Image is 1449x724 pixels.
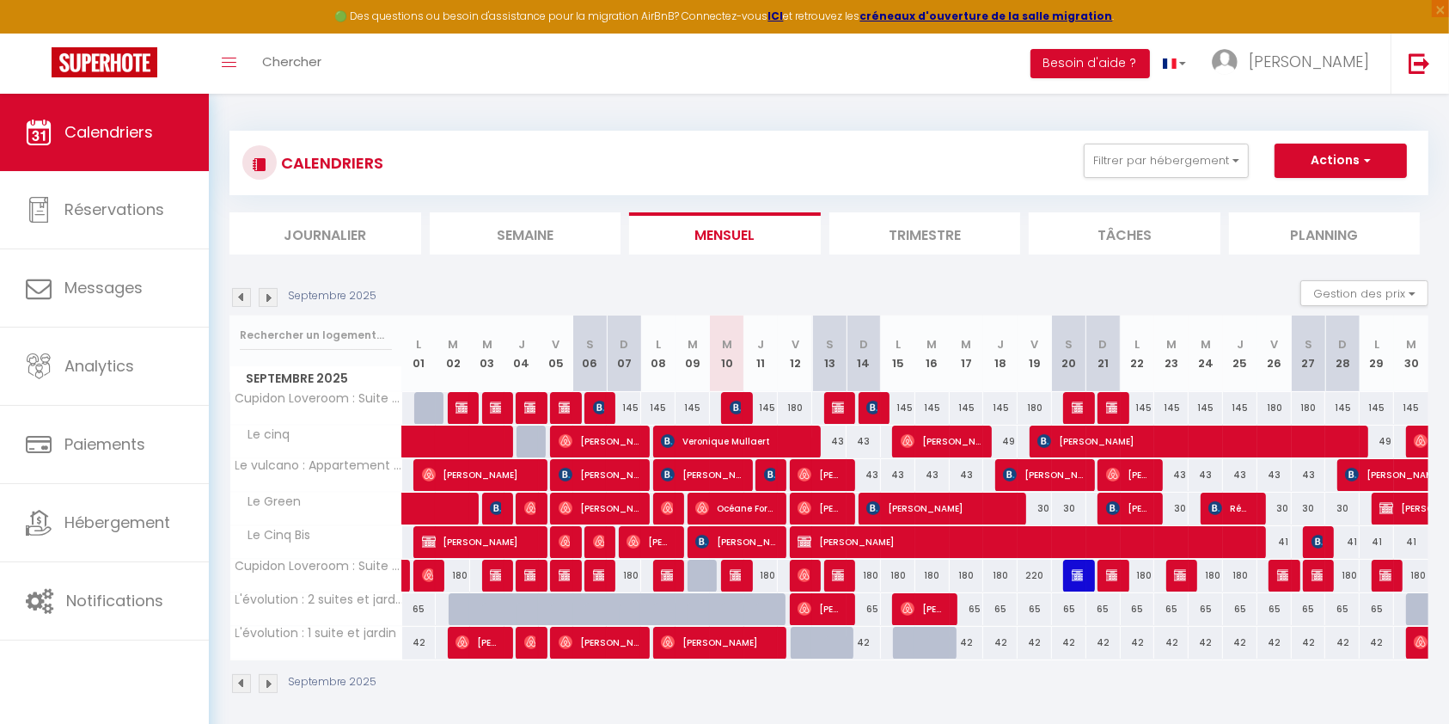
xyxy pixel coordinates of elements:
[416,336,421,353] abbr: L
[1099,336,1108,353] abbr: D
[1018,627,1052,659] div: 42
[1360,316,1394,392] th: 29
[661,492,672,525] span: [PERSON_NAME]
[798,592,843,625] span: [PERSON_NAME]
[490,492,501,525] span: [PERSON_NAME]
[1379,559,1391,592] span: [PERSON_NAME]
[1257,593,1292,625] div: 65
[1229,212,1421,255] li: Planning
[64,355,134,377] span: Analytics
[1305,336,1312,353] abbr: S
[1154,593,1189,625] div: 65
[1223,560,1257,592] div: 180
[927,336,938,353] abbr: M
[402,627,437,659] div: 42
[1406,336,1416,353] abbr: M
[812,426,847,457] div: 43
[1325,627,1360,659] div: 42
[1237,336,1244,353] abbr: J
[229,212,421,255] li: Journalier
[524,391,535,424] span: dayspa (13950)
[1031,336,1039,353] abbr: V
[832,391,843,424] span: [PERSON_NAME] (13829)
[559,391,570,424] span: Théo (13968)
[1223,459,1257,491] div: 43
[1052,593,1086,625] div: 65
[950,392,984,424] div: 145
[798,492,843,525] span: [PERSON_NAME]
[983,627,1018,659] div: 42
[288,674,376,690] p: Septembre 2025
[1189,459,1223,491] div: 43
[436,560,470,592] div: 180
[233,560,405,573] span: Cupidon Loveroom : Suite Amazone
[1270,336,1278,353] abbr: V
[1121,560,1155,592] div: 180
[233,493,306,512] span: Le Green
[1257,459,1292,491] div: 43
[1300,280,1428,306] button: Gestion des prix
[832,559,843,592] span: Mégane Bourgeois
[758,336,765,353] abbr: J
[64,199,164,220] span: Réservations
[402,560,411,592] a: [PERSON_NAME]
[482,336,492,353] abbr: M
[826,336,834,353] abbr: S
[676,316,710,392] th: 09
[607,316,641,392] th: 07
[722,336,732,353] abbr: M
[490,559,501,592] span: [PERSON_NAME]
[1257,627,1292,659] div: 42
[768,9,784,23] strong: ICI
[1134,336,1140,353] abbr: L
[518,336,525,353] abbr: J
[436,316,470,392] th: 02
[798,525,1256,558] span: [PERSON_NAME]
[1018,593,1052,625] div: 65
[847,426,881,457] div: 43
[1154,392,1189,424] div: 145
[233,627,397,640] span: L'évolution : 1 suite et jardin
[402,316,437,392] th: 01
[641,316,676,392] th: 08
[629,212,821,255] li: Mensuel
[744,392,779,424] div: 145
[1166,336,1177,353] abbr: M
[915,392,950,424] div: 145
[1199,34,1391,94] a: ... [PERSON_NAME]
[1292,493,1326,525] div: 30
[860,9,1113,23] a: créneaux d'ouverture de la salle migration
[1360,593,1394,625] div: 65
[490,391,501,424] span: [PERSON_NAME] (13920)
[1072,559,1083,592] span: [PERSON_NAME]
[695,525,775,558] span: [PERSON_NAME]
[1037,425,1358,457] span: [PERSON_NAME]
[1360,426,1394,457] div: 49
[744,316,779,392] th: 11
[881,316,915,392] th: 15
[586,336,594,353] abbr: S
[1409,52,1430,74] img: logout
[559,425,639,457] span: [PERSON_NAME]
[778,392,812,424] div: 180
[1052,627,1086,659] div: 42
[1189,627,1223,659] div: 42
[1257,316,1292,392] th: 26
[710,316,744,392] th: 10
[1277,559,1288,592] span: [PERSON_NAME]
[1325,316,1360,392] th: 28
[676,392,710,424] div: 145
[661,458,741,491] span: [PERSON_NAME]
[901,592,946,625] span: [PERSON_NAME]
[1292,627,1326,659] div: 42
[559,525,570,558] span: [PERSON_NAME]
[792,336,799,353] abbr: V
[1223,316,1257,392] th: 25
[896,336,901,353] abbr: L
[661,626,775,659] span: [PERSON_NAME]
[983,560,1018,592] div: 180
[1223,593,1257,625] div: 65
[1086,316,1121,392] th: 21
[593,525,604,558] span: [PERSON_NAME]
[64,512,170,533] span: Hébergement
